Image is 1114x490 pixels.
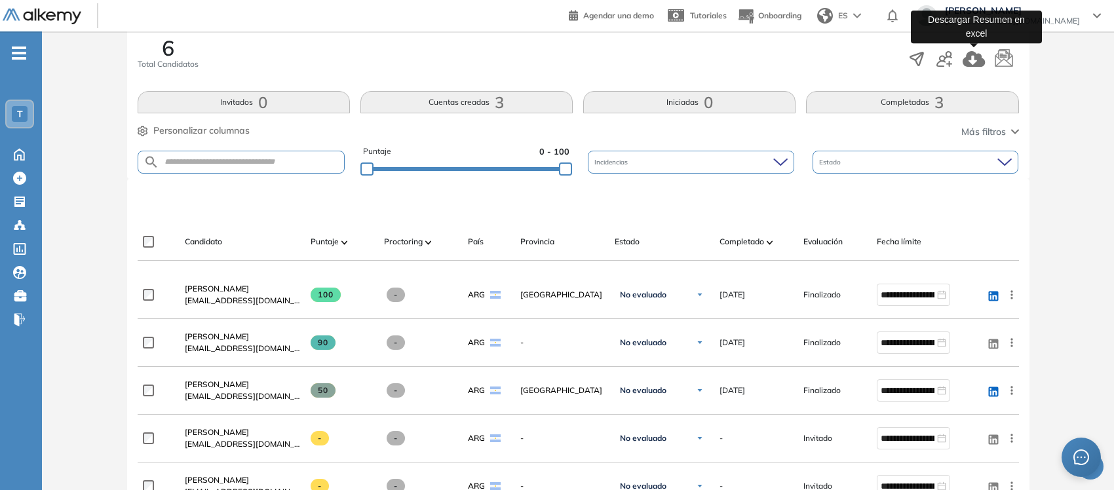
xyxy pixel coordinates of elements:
span: Invitado [803,432,832,444]
i: - [12,52,26,54]
span: [EMAIL_ADDRESS][DOMAIN_NAME] [185,390,300,402]
img: Ícono de flecha [696,434,704,442]
button: Invitados0 [138,91,350,113]
button: Onboarding [737,2,801,30]
div: Incidencias [588,151,794,174]
span: - [387,383,406,398]
div: Descargar Resumen en excel [911,10,1042,43]
span: Provincia [520,236,554,248]
img: ARG [490,339,501,347]
span: - [387,431,406,445]
a: [PERSON_NAME] [185,283,300,295]
span: Total Candidatos [138,58,199,70]
span: [GEOGRAPHIC_DATA] [520,385,604,396]
button: Cuentas creadas3 [360,91,573,113]
span: Evaluación [803,236,843,248]
span: Personalizar columnas [153,124,250,138]
img: Ícono de flecha [696,386,704,394]
span: ARG [468,289,485,301]
button: Personalizar columnas [138,124,250,138]
span: 90 [311,335,336,350]
span: Más filtros [961,125,1006,139]
span: Finalizado [803,289,841,301]
span: [DATE] [720,337,745,349]
a: [PERSON_NAME] [185,426,300,438]
span: Finalizado [803,385,841,396]
span: 50 [311,383,336,398]
span: Puntaje [363,145,391,158]
span: [PERSON_NAME] [185,284,249,293]
span: [PERSON_NAME] [185,427,249,437]
span: [PERSON_NAME] [185,475,249,485]
span: ARG [468,337,485,349]
a: Agendar una demo [569,7,654,22]
img: ARG [490,291,501,299]
span: Proctoring [384,236,423,248]
img: SEARCH_ALT [144,154,159,170]
img: [missing "en.ARROW_ALT" translation] [341,240,348,244]
img: Ícono de flecha [696,339,704,347]
img: ARG [490,434,501,442]
span: ARG [468,432,485,444]
span: [DATE] [720,289,745,301]
span: No evaluado [620,385,666,396]
span: - [311,431,330,445]
span: Estado [819,157,843,167]
button: Iniciadas0 [583,91,796,113]
span: País [468,236,484,248]
span: [PERSON_NAME] [185,379,249,389]
span: Estado [615,236,640,248]
span: message [1073,449,1090,466]
span: Finalizado [803,337,841,349]
span: [GEOGRAPHIC_DATA] [520,289,604,301]
span: [DATE] [720,385,745,396]
img: ARG [490,386,501,394]
span: - [520,337,604,349]
span: Completado [720,236,764,248]
button: Completadas3 [806,91,1018,113]
img: Ícono de flecha [696,482,704,490]
span: No evaluado [620,433,666,443]
span: No evaluado [620,337,666,348]
span: Agendar una demo [583,10,654,20]
span: 0 - 100 [539,145,569,158]
img: Ícono de flecha [696,291,704,299]
span: [PERSON_NAME] [945,5,1080,16]
span: [EMAIL_ADDRESS][DOMAIN_NAME] [185,295,300,307]
span: - [387,335,406,350]
img: world [817,8,833,24]
img: [missing "en.ARROW_ALT" translation] [425,240,432,244]
span: 6 [162,37,174,58]
img: arrow [853,13,861,18]
span: [EMAIL_ADDRESS][DOMAIN_NAME] [185,343,300,354]
img: ARG [490,482,501,490]
span: - [720,432,723,444]
a: [PERSON_NAME] [185,331,300,343]
div: Estado [813,151,1019,174]
img: Logo [3,9,81,25]
span: Fecha límite [877,236,921,248]
a: [PERSON_NAME] [185,379,300,390]
span: T [17,109,23,119]
span: [EMAIL_ADDRESS][DOMAIN_NAME] [185,438,300,450]
span: - [387,288,406,302]
span: 100 [311,288,341,302]
span: ES [838,10,848,22]
button: Más filtros [961,125,1019,139]
span: Tutoriales [690,10,727,20]
a: [PERSON_NAME] [185,474,300,486]
span: [PERSON_NAME] [185,331,249,341]
span: - [520,432,604,444]
span: No evaluado [620,290,666,300]
span: Puntaje [311,236,339,248]
span: ARG [468,385,485,396]
span: Onboarding [758,10,801,20]
img: [missing "en.ARROW_ALT" translation] [767,240,773,244]
span: Candidato [185,236,222,248]
span: Incidencias [594,157,630,167]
